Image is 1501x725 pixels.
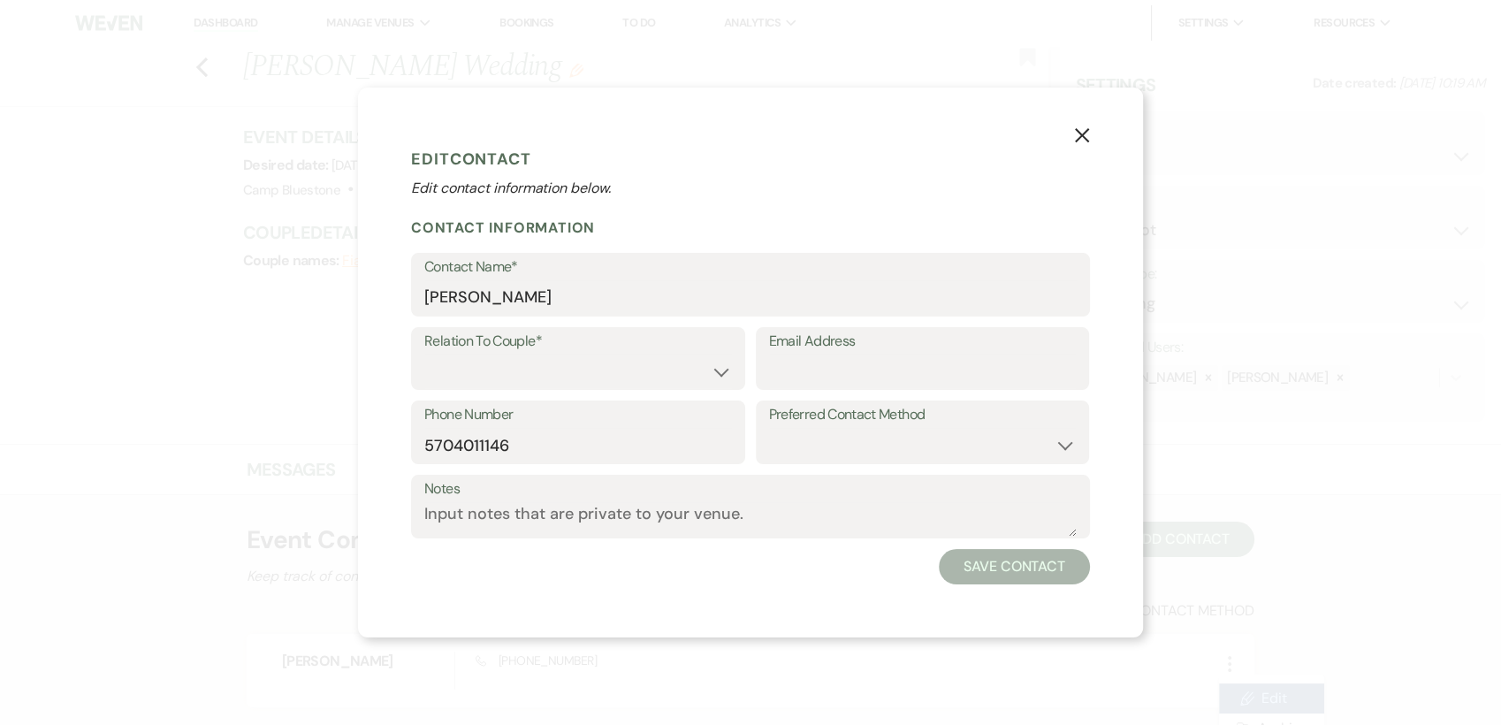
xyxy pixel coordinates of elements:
label: Preferred Contact Method [769,402,1077,428]
input: First and Last Name [424,280,1077,315]
label: Relation To Couple* [424,329,732,355]
label: Contact Name* [424,255,1077,280]
label: Notes [424,477,1077,502]
label: Phone Number [424,402,732,428]
h1: Edit Contact [411,146,1090,172]
h2: Contact Information [411,218,1090,237]
p: Edit contact information below. [411,178,1090,199]
button: Save Contact [939,549,1090,584]
label: Email Address [769,329,1077,355]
